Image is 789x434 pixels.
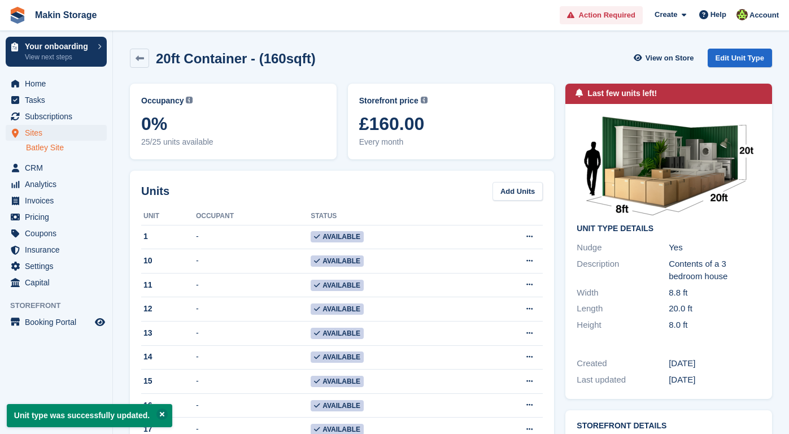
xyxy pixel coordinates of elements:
[141,375,196,387] div: 15
[6,108,107,124] a: menu
[6,37,107,67] a: Your onboarding View next steps
[669,302,761,315] div: 20.0 ft
[669,287,761,300] div: 8.8 ft
[736,9,748,20] img: Makin Storage Team
[577,374,669,387] div: Last updated
[421,97,428,103] img: icon-info-grey-7440780725fd019a000dd9b08b2336e03edf1995a4989e88bcd33f0948082b44.svg
[708,49,772,67] a: Edit Unit Type
[6,242,107,258] a: menu
[669,374,761,387] div: [DATE]
[311,400,364,411] span: Available
[25,52,92,62] p: View next steps
[196,249,311,274] td: -
[646,53,694,64] span: View on Store
[30,6,101,24] a: Makin Storage
[196,273,311,297] td: -
[577,357,669,370] div: Created
[577,287,669,300] div: Width
[6,258,107,274] a: menu
[587,88,657,99] div: Last few units left!
[196,322,311,346] td: -
[577,258,669,283] div: Description
[141,351,196,363] div: 14
[196,345,311,370] td: -
[6,92,107,108] a: menu
[196,393,311,418] td: -
[6,314,107,330] a: menu
[6,125,107,141] a: menu
[25,76,93,92] span: Home
[6,160,107,176] a: menu
[25,193,93,209] span: Invoices
[311,231,364,242] span: Available
[141,114,325,134] span: 0%
[141,231,196,242] div: 1
[669,319,761,332] div: 8.0 ft
[10,300,112,311] span: Storefront
[577,224,761,233] h2: Unit Type details
[655,9,677,20] span: Create
[492,182,543,201] a: Add Units
[9,7,26,24] img: stora-icon-8386f47178a22dfd0bd8f6a31ec36ba5ce8667c1dd55bd0f319d3a0aa187defe.svg
[579,10,635,21] span: Action Required
[25,242,93,258] span: Insurance
[749,10,779,21] span: Account
[26,142,107,153] a: Batley Site
[710,9,726,20] span: Help
[25,225,93,241] span: Coupons
[311,328,364,339] span: Available
[7,404,172,427] p: Unit type was successfully updated.
[311,303,364,315] span: Available
[25,160,93,176] span: CRM
[141,183,169,199] h2: Units
[25,92,93,108] span: Tasks
[577,319,669,332] div: Height
[25,209,93,225] span: Pricing
[577,422,761,431] h2: Storefront Details
[6,225,107,241] a: menu
[141,136,325,148] span: 25/25 units available
[311,255,364,267] span: Available
[633,49,699,67] a: View on Store
[186,97,193,103] img: icon-info-grey-7440780725fd019a000dd9b08b2336e03edf1995a4989e88bcd33f0948082b44.svg
[669,241,761,254] div: Yes
[359,95,419,107] span: Storefront price
[25,176,93,192] span: Analytics
[311,351,364,363] span: Available
[93,315,107,329] a: Preview store
[25,258,93,274] span: Settings
[577,241,669,254] div: Nudge
[196,297,311,322] td: -
[156,51,316,66] h2: 20ft Container - (160sqft)
[25,42,92,50] p: Your onboarding
[141,255,196,267] div: 10
[141,303,196,315] div: 12
[584,115,753,215] img: MakinStorage_V001.png
[311,207,471,225] th: Status
[6,76,107,92] a: menu
[6,193,107,209] a: menu
[669,357,761,370] div: [DATE]
[141,95,184,107] span: Occupancy
[25,275,93,290] span: Capital
[196,370,311,394] td: -
[196,207,311,225] th: Occupant
[6,209,107,225] a: menu
[196,225,311,249] td: -
[577,302,669,315] div: Length
[141,327,196,339] div: 13
[6,176,107,192] a: menu
[141,279,196,291] div: 11
[359,136,543,148] span: Every month
[560,6,643,25] a: Action Required
[311,280,364,291] span: Available
[25,108,93,124] span: Subscriptions
[141,207,196,225] th: Unit
[25,314,93,330] span: Booking Portal
[25,125,93,141] span: Sites
[359,114,543,134] span: £160.00
[6,275,107,290] a: menu
[311,376,364,387] span: Available
[669,258,761,283] div: Contents of a 3 bedroom house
